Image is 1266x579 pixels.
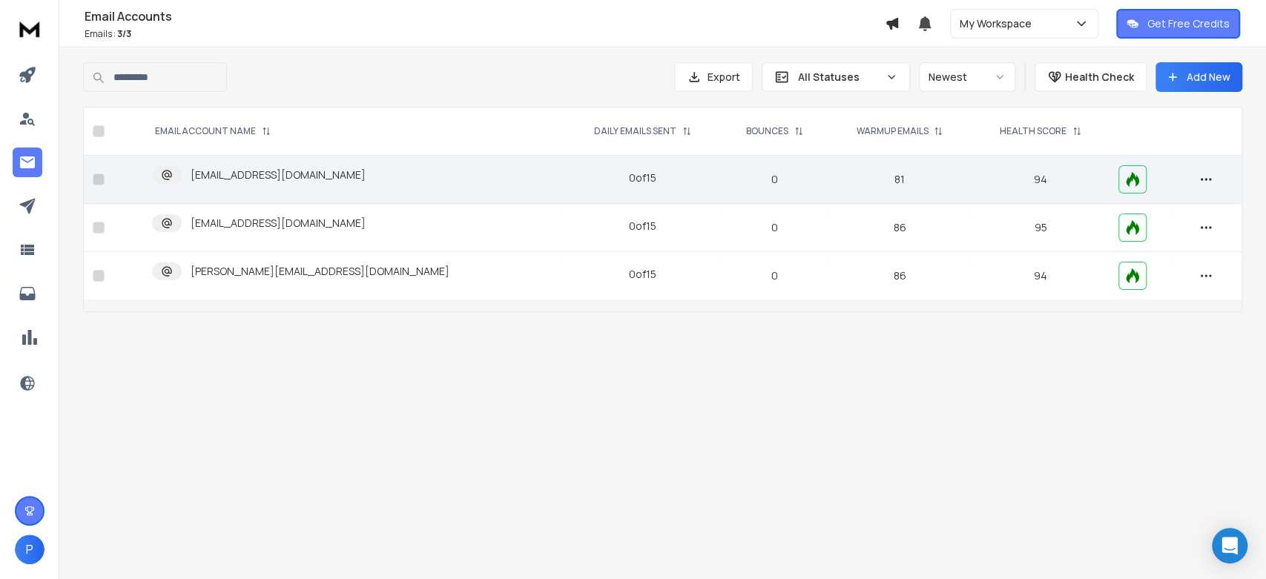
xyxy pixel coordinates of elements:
[972,204,1110,252] td: 95
[731,172,819,187] p: 0
[155,125,271,137] div: EMAIL ACCOUNT NAME
[1116,9,1240,39] button: Get Free Credits
[731,220,819,235] p: 0
[629,219,656,234] div: 0 of 15
[674,62,753,92] button: Export
[117,27,131,40] span: 3 / 3
[594,125,676,137] p: DAILY EMAILS SENT
[191,264,449,279] p: [PERSON_NAME][EMAIL_ADDRESS][DOMAIN_NAME]
[1147,16,1230,31] p: Get Free Credits
[1035,62,1147,92] button: Health Check
[856,125,928,137] p: WARMUP EMAILS
[1212,528,1247,563] div: Open Intercom Messenger
[191,216,366,231] p: [EMAIL_ADDRESS][DOMAIN_NAME]
[1000,125,1066,137] p: HEALTH SCORE
[972,252,1110,300] td: 94
[827,252,972,300] td: 86
[191,168,366,182] p: [EMAIL_ADDRESS][DOMAIN_NAME]
[629,267,656,282] div: 0 of 15
[15,535,44,564] button: P
[972,156,1110,204] td: 94
[85,7,885,25] h1: Email Accounts
[746,125,788,137] p: BOUNCES
[1155,62,1242,92] button: Add New
[629,171,656,185] div: 0 of 15
[919,62,1015,92] button: Newest
[731,268,819,283] p: 0
[1065,70,1134,85] p: Health Check
[15,15,44,42] img: logo
[85,28,885,40] p: Emails :
[960,16,1038,31] p: My Workspace
[798,70,880,85] p: All Statuses
[827,156,972,204] td: 81
[827,204,972,252] td: 86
